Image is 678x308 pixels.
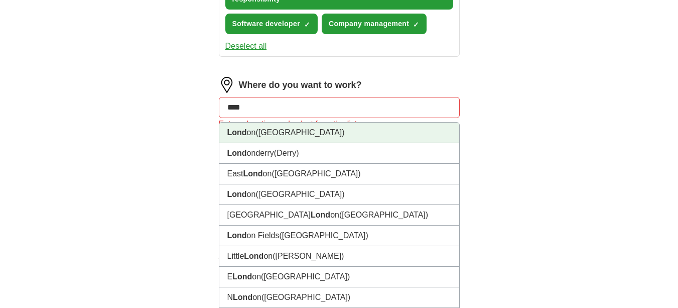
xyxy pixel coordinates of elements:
span: (Derry) [274,149,299,157]
li: East on [219,164,459,184]
li: on [219,184,459,205]
span: ([GEOGRAPHIC_DATA]) [255,190,344,198]
strong: Lond [232,272,252,281]
strong: Lond [243,169,263,178]
li: N on [219,287,459,308]
button: Company management✓ [322,14,427,34]
li: E on [219,267,459,287]
li: Little on [219,246,459,267]
li: on [219,123,459,143]
strong: Lond [227,128,247,137]
div: Enter a location and select from the list [219,118,460,130]
span: ([PERSON_NAME]) [273,252,344,260]
span: Software developer [232,19,300,29]
strong: Lond [227,190,247,198]
span: ✓ [413,21,419,29]
strong: Lond [233,293,252,301]
span: ([GEOGRAPHIC_DATA]) [280,231,368,240]
label: Where do you want to work? [239,78,362,92]
li: on Fields [219,226,459,246]
span: Company management [329,19,409,29]
img: location.png [219,77,235,93]
span: ([GEOGRAPHIC_DATA]) [255,128,344,137]
span: ([GEOGRAPHIC_DATA]) [339,211,428,219]
strong: Lond [244,252,263,260]
li: [GEOGRAPHIC_DATA] on [219,205,459,226]
span: ✓ [304,21,310,29]
span: ([GEOGRAPHIC_DATA]) [261,293,350,301]
strong: Lond [227,231,247,240]
span: ([GEOGRAPHIC_DATA]) [272,169,360,178]
span: ([GEOGRAPHIC_DATA]) [261,272,350,281]
li: onderry [219,143,459,164]
strong: Lond [227,149,247,157]
button: Software developer✓ [225,14,318,34]
button: Deselect all [225,40,267,52]
strong: Lond [311,211,330,219]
